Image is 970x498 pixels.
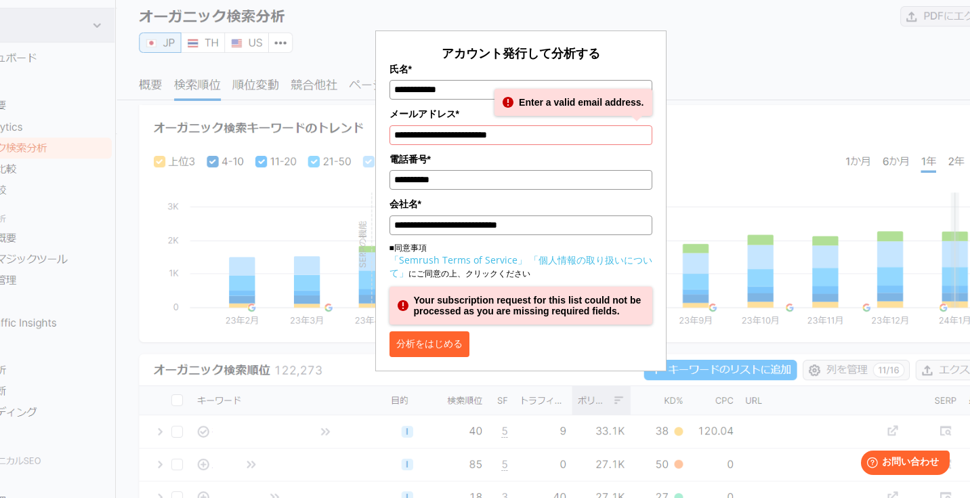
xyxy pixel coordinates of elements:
[389,152,652,167] label: 電話番号*
[494,89,652,116] div: Enter a valid email address.
[389,287,652,325] div: Your subscription request for this list could not be processed as you are missing required fields.
[849,445,955,483] iframe: Help widget launcher
[389,331,469,357] button: 分析をはじめる
[389,242,652,280] p: ■同意事項 にご同意の上、クリックください
[389,106,652,121] label: メールアドレス*
[442,45,600,61] span: アカウント発行して分析する
[389,253,527,266] a: 「Semrush Terms of Service」
[389,253,652,279] a: 「個人情報の取り扱いについて」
